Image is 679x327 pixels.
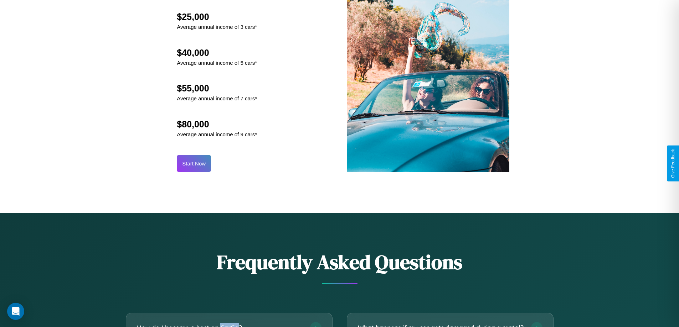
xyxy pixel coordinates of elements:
[177,94,257,103] p: Average annual income of 7 cars*
[126,248,554,276] h2: Frequently Asked Questions
[177,130,257,139] p: Average annual income of 9 cars*
[177,83,257,94] h2: $55,000
[177,58,257,68] p: Average annual income of 5 cars*
[177,12,257,22] h2: $25,000
[177,155,211,172] button: Start Now
[177,48,257,58] h2: $40,000
[177,22,257,32] p: Average annual income of 3 cars*
[7,303,24,320] div: Open Intercom Messenger
[177,119,257,130] h2: $80,000
[670,149,675,178] div: Give Feedback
